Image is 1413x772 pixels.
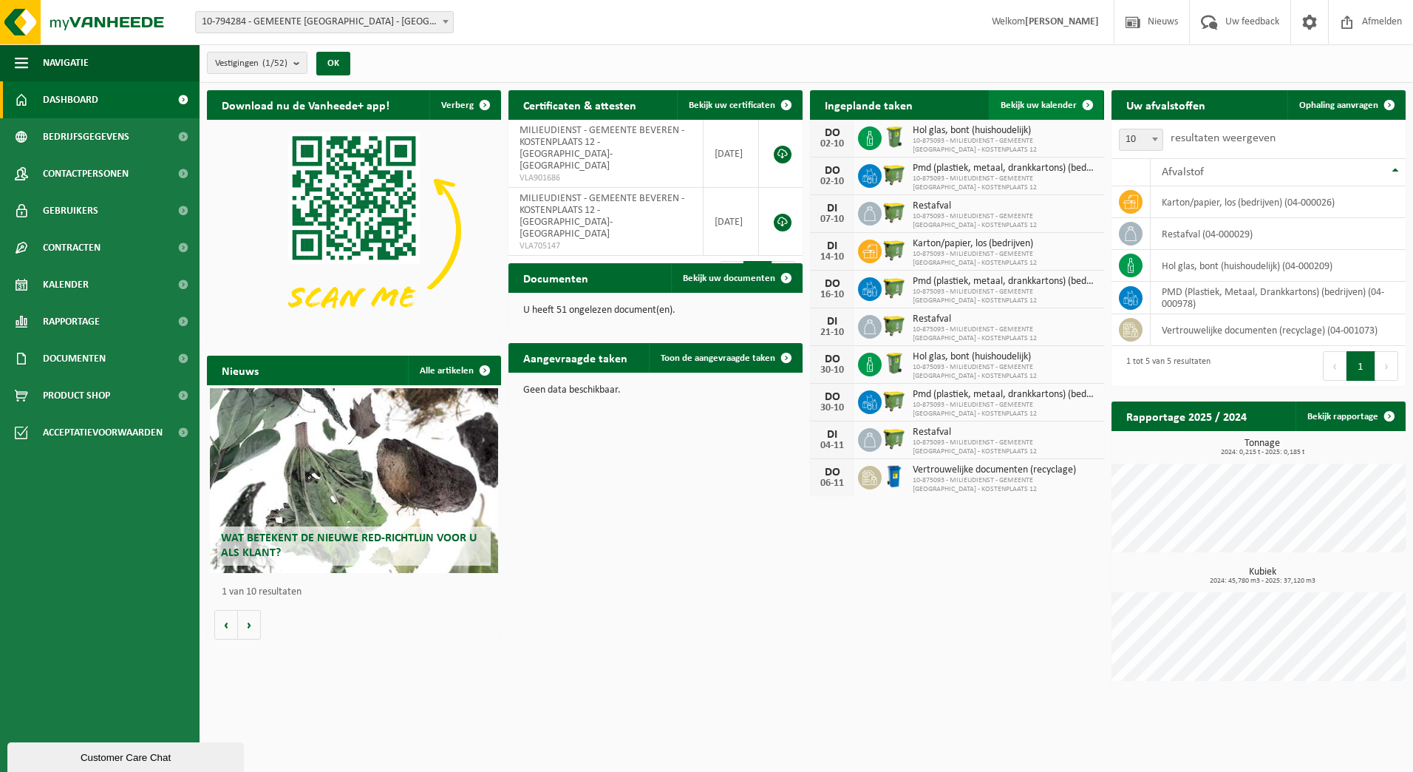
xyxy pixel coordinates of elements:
[817,290,847,300] div: 16-10
[661,353,775,363] span: Toon de aangevraagde taken
[7,739,247,772] iframe: chat widget
[817,391,847,403] div: DO
[523,305,788,316] p: U heeft 51 ongelezen document(en).
[882,426,907,451] img: WB-1100-HPE-GN-50
[882,351,907,376] img: WB-0240-HPE-GN-50
[882,313,907,338] img: WB-1100-HPE-GN-50
[913,325,1097,343] span: 10-875093 - MILIEUDIENST - GEMEENTE [GEOGRAPHIC_DATA] - KOSTENPLAATS 12
[817,328,847,338] div: 21-10
[817,467,847,478] div: DO
[508,90,651,119] h2: Certificaten & attesten
[817,365,847,376] div: 30-10
[43,377,110,414] span: Product Shop
[43,81,98,118] span: Dashboard
[882,200,907,225] img: WB-1100-HPE-GN-50
[683,274,775,283] span: Bekijk uw documenten
[43,303,100,340] span: Rapportage
[817,252,847,263] div: 14-10
[913,175,1097,192] span: 10-875093 - MILIEUDIENST - GEMEENTE [GEOGRAPHIC_DATA] - KOSTENPLAATS 12
[508,263,603,292] h2: Documenten
[817,214,847,225] div: 07-10
[1151,186,1406,218] td: karton/papier, los (bedrijven) (04-000026)
[1119,578,1406,585] span: 2024: 45,780 m3 - 2025: 37,120 m3
[215,53,287,75] span: Vestigingen
[1287,90,1404,120] a: Ophaling aanvragen
[1171,132,1276,144] label: resultaten weergeven
[207,120,501,341] img: Download de VHEPlus App
[43,44,89,81] span: Navigatie
[913,276,1097,288] span: Pmd (plastiek, metaal, drankkartons) (bedrijven)
[43,340,106,377] span: Documenten
[43,414,163,451] span: Acceptatievoorwaarden
[913,137,1097,155] span: 10-875093 - MILIEUDIENST - GEMEENTE [GEOGRAPHIC_DATA] - KOSTENPLAATS 12
[882,464,907,489] img: WB-0240-HPE-BE-09
[1151,250,1406,282] td: hol glas, bont (huishoudelijk) (04-000209)
[1025,16,1099,27] strong: [PERSON_NAME]
[817,441,847,451] div: 04-11
[913,200,1097,212] span: Restafval
[1346,351,1375,381] button: 1
[207,356,273,385] h2: Nieuws
[817,139,847,149] div: 02-10
[882,237,907,263] img: WB-1100-HPE-GN-50
[913,288,1097,305] span: 10-875093 - MILIEUDIENST - GEMEENTE [GEOGRAPHIC_DATA] - KOSTENPLAATS 12
[238,610,261,640] button: Volgende
[429,90,500,120] button: Verberg
[43,118,129,155] span: Bedrijfsgegevens
[316,52,350,75] button: OK
[817,353,847,365] div: DO
[913,401,1097,419] span: 10-875093 - MILIEUDIENST - GEMEENTE [GEOGRAPHIC_DATA] - KOSTENPLAATS 12
[207,90,404,119] h2: Download nu de Vanheede+ app!
[671,263,801,293] a: Bekijk uw documenten
[1119,439,1406,456] h3: Tonnage
[704,188,759,256] td: [DATE]
[520,125,684,172] span: MILIEUDIENST - GEMEENTE BEVEREN - KOSTENPLAATS 12 - [GEOGRAPHIC_DATA]-[GEOGRAPHIC_DATA]
[817,203,847,214] div: DI
[195,11,454,33] span: 10-794284 - GEMEENTE BEVEREN - BEVEREN-WAAS
[441,101,474,110] span: Verberg
[817,429,847,441] div: DI
[1119,567,1406,585] h3: Kubiek
[817,177,847,187] div: 02-10
[689,101,775,110] span: Bekijk uw certificaten
[1375,351,1398,381] button: Next
[1295,402,1404,431] a: Bekijk rapportage
[523,385,788,396] p: Geen data beschikbaar.
[913,314,1097,325] span: Restafval
[1119,350,1211,382] div: 1 tot 5 van 5 resultaten
[913,427,1097,439] span: Restafval
[1151,282,1406,314] td: PMD (Plastiek, Metaal, Drankkartons) (bedrijven) (04-000978)
[882,275,907,300] img: WB-1100-HPE-GN-50
[677,90,801,120] a: Bekijk uw certificaten
[1120,129,1162,150] span: 10
[913,212,1097,230] span: 10-875093 - MILIEUDIENST - GEMEENTE [GEOGRAPHIC_DATA] - KOSTENPLAATS 12
[520,240,692,252] span: VLA705147
[810,90,927,119] h2: Ingeplande taken
[196,12,453,33] span: 10-794284 - GEMEENTE BEVEREN - BEVEREN-WAAS
[520,172,692,184] span: VLA901686
[913,439,1097,456] span: 10-875093 - MILIEUDIENST - GEMEENTE [GEOGRAPHIC_DATA] - KOSTENPLAATS 12
[1111,402,1262,430] h2: Rapportage 2025 / 2024
[817,403,847,413] div: 30-10
[913,250,1097,268] span: 10-875093 - MILIEUDIENST - GEMEENTE [GEOGRAPHIC_DATA] - KOSTENPLAATS 12
[817,165,847,177] div: DO
[913,363,1097,381] span: 10-875093 - MILIEUDIENST - GEMEENTE [GEOGRAPHIC_DATA] - KOSTENPLAATS 12
[408,356,500,385] a: Alle artikelen
[43,192,98,229] span: Gebruikers
[1001,101,1077,110] span: Bekijk uw kalender
[913,389,1097,401] span: Pmd (plastiek, metaal, drankkartons) (bedrijven)
[913,125,1097,137] span: Hol glas, bont (huishoudelijk)
[43,229,101,266] span: Contracten
[989,90,1103,120] a: Bekijk uw kalender
[817,478,847,489] div: 06-11
[222,587,494,597] p: 1 van 10 resultaten
[207,52,307,74] button: Vestigingen(1/52)
[817,240,847,252] div: DI
[913,163,1097,175] span: Pmd (plastiek, metaal, drankkartons) (bedrijven)
[508,343,642,372] h2: Aangevraagde taken
[913,476,1097,494] span: 10-875093 - MILIEUDIENST - GEMEENTE [GEOGRAPHIC_DATA] - KOSTENPLAATS 12
[1119,449,1406,456] span: 2024: 0,215 t - 2025: 0,185 t
[43,155,129,192] span: Contactpersonen
[1162,166,1204,178] span: Afvalstof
